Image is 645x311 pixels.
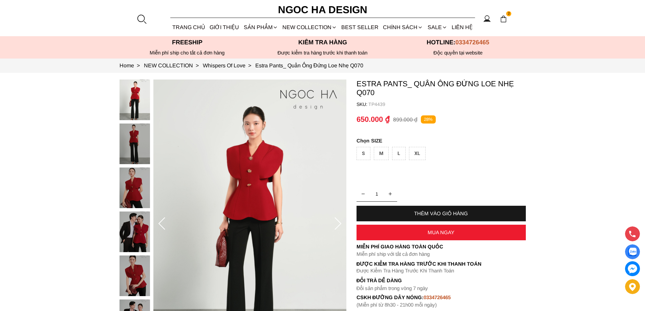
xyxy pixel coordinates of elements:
span: > [134,63,143,68]
input: Quantity input [357,187,397,201]
a: Link to Whispers Of Love [203,63,255,68]
font: (Miễn phí từ 8h30 - 21h00 mỗi ngày) [357,302,437,308]
p: 28% [421,115,436,124]
a: Link to Home [120,63,144,68]
a: TRANG CHỦ [170,18,208,36]
font: Miễn phí ship với tất cả đơn hàng [357,251,430,257]
img: img-CART-ICON-ksit0nf1 [500,15,507,23]
a: NEW COLLECTION [280,18,339,36]
p: 650.000 ₫ [357,115,390,124]
p: Được Kiểm Tra Hàng Trước Khi Thanh Toán [357,268,526,274]
span: > [245,63,254,68]
p: Freeship [120,39,255,46]
font: 0334726465 [424,294,451,300]
img: Estra Pants_ Quần Ống Đứng Loe Nhẹ Q070_mini_1 [120,124,150,164]
div: SẢN PHẨM [241,18,280,36]
span: 0334726465 [455,39,489,46]
p: Được kiểm tra hàng trước khi thanh toán [255,50,390,56]
a: Ngoc Ha Design [272,2,373,18]
div: THÊM VÀO GIỎ HÀNG [357,210,526,216]
a: SALE [425,18,449,36]
p: 899.000 ₫ [393,116,417,123]
div: Miễn phí ship cho tất cả đơn hàng [120,50,255,56]
img: Estra Pants_ Quần Ống Đứng Loe Nhẹ Q070_mini_4 [120,256,150,296]
img: Estra Pants_ Quần Ống Đứng Loe Nhẹ Q070_mini_2 [120,168,150,208]
a: Link to Estra Pants_ Quần Ống Đứng Loe Nhẹ Q070 [255,63,364,68]
font: Đổi sản phẩm trong vòng 7 ngày [357,285,428,291]
img: Display image [628,248,637,256]
p: Estra Pants_ Quần Ống Đứng Loe Nhẹ Q070 [357,80,526,97]
p: Hotline: [390,39,526,46]
div: S [357,147,370,160]
span: > [193,63,201,68]
h6: Độc quyền tại website [390,50,526,56]
a: Link to NEW COLLECTION [144,63,203,68]
div: MUA NGAY [357,229,526,235]
a: messenger [625,261,640,276]
font: cskh đường dây nóng: [357,294,424,300]
img: Estra Pants_ Quần Ống Đứng Loe Nhẹ Q070_mini_3 [120,212,150,252]
font: Miễn phí giao hàng toàn quốc [357,244,443,249]
div: XL [409,147,426,160]
h6: Đổi trả dễ dàng [357,277,526,283]
div: Chính sách [381,18,425,36]
span: 2 [506,11,512,17]
h6: SKU: [357,102,368,107]
p: Được Kiểm Tra Hàng Trước Khi Thanh Toán [357,261,526,267]
a: GIỚI THIỆU [208,18,241,36]
a: BEST SELLER [339,18,381,36]
a: Display image [625,244,640,259]
div: L [392,147,406,160]
div: M [374,147,389,160]
p: SIZE [357,138,526,143]
font: Kiểm tra hàng [298,39,347,46]
img: Estra Pants_ Quần Ống Đứng Loe Nhẹ Q070_mini_0 [120,80,150,120]
a: LIÊN HỆ [449,18,475,36]
p: TP4439 [368,102,526,107]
